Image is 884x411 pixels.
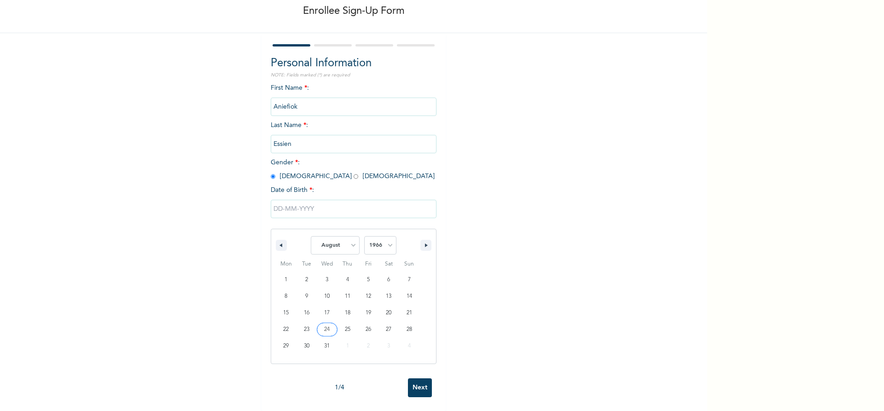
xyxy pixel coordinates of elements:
button: 15 [276,305,297,321]
h2: Personal Information [271,55,436,72]
span: Tue [297,257,317,272]
span: 4 [346,272,349,288]
span: Sat [378,257,399,272]
button: 26 [358,321,378,338]
button: 8 [276,288,297,305]
button: 6 [378,272,399,288]
span: 14 [407,288,412,305]
span: 17 [324,305,330,321]
span: 15 [283,305,289,321]
button: 13 [378,288,399,305]
button: 30 [297,338,317,354]
input: Enter your last name [271,135,436,153]
span: 26 [366,321,371,338]
button: 9 [297,288,317,305]
button: 10 [317,288,337,305]
span: Last Name : [271,122,436,147]
button: 19 [358,305,378,321]
span: Fri [358,257,378,272]
button: 31 [317,338,337,354]
button: 14 [399,288,419,305]
button: 11 [337,288,358,305]
span: 29 [283,338,289,354]
button: 25 [337,321,358,338]
p: NOTE: Fields marked (*) are required [271,72,436,79]
span: 21 [407,305,412,321]
span: Mon [276,257,297,272]
button: 18 [337,305,358,321]
span: 27 [386,321,391,338]
button: 1 [276,272,297,288]
button: 22 [276,321,297,338]
span: 24 [324,321,330,338]
span: 9 [305,288,308,305]
span: Gender : [DEMOGRAPHIC_DATA] [DEMOGRAPHIC_DATA] [271,159,435,179]
button: 2 [297,272,317,288]
span: 20 [386,305,391,321]
button: 17 [317,305,337,321]
input: Enter your first name [271,98,436,116]
button: 20 [378,305,399,321]
span: 12 [366,288,371,305]
button: 24 [317,321,337,338]
span: 13 [386,288,391,305]
span: 10 [324,288,330,305]
span: 25 [345,321,350,338]
button: 23 [297,321,317,338]
button: 5 [358,272,378,288]
span: Date of Birth : [271,185,314,195]
span: Thu [337,257,358,272]
button: 3 [317,272,337,288]
button: 27 [378,321,399,338]
span: 5 [367,272,370,288]
input: DD-MM-YYYY [271,200,436,218]
span: 16 [304,305,309,321]
span: 19 [366,305,371,321]
span: 18 [345,305,350,321]
span: 7 [408,272,411,288]
span: Wed [317,257,337,272]
button: 28 [399,321,419,338]
span: 11 [345,288,350,305]
span: 22 [283,321,289,338]
input: Next [408,378,432,397]
span: 3 [326,272,328,288]
button: 4 [337,272,358,288]
span: 30 [304,338,309,354]
p: Enrollee Sign-Up Form [303,4,405,19]
span: 8 [285,288,287,305]
button: 7 [399,272,419,288]
span: Sun [399,257,419,272]
button: 29 [276,338,297,354]
span: 6 [387,272,390,288]
span: 23 [304,321,309,338]
button: 21 [399,305,419,321]
span: 28 [407,321,412,338]
span: First Name : [271,85,436,110]
button: 16 [297,305,317,321]
span: 2 [305,272,308,288]
span: 1 [285,272,287,288]
button: 12 [358,288,378,305]
span: 31 [324,338,330,354]
div: 1 / 4 [271,383,408,393]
